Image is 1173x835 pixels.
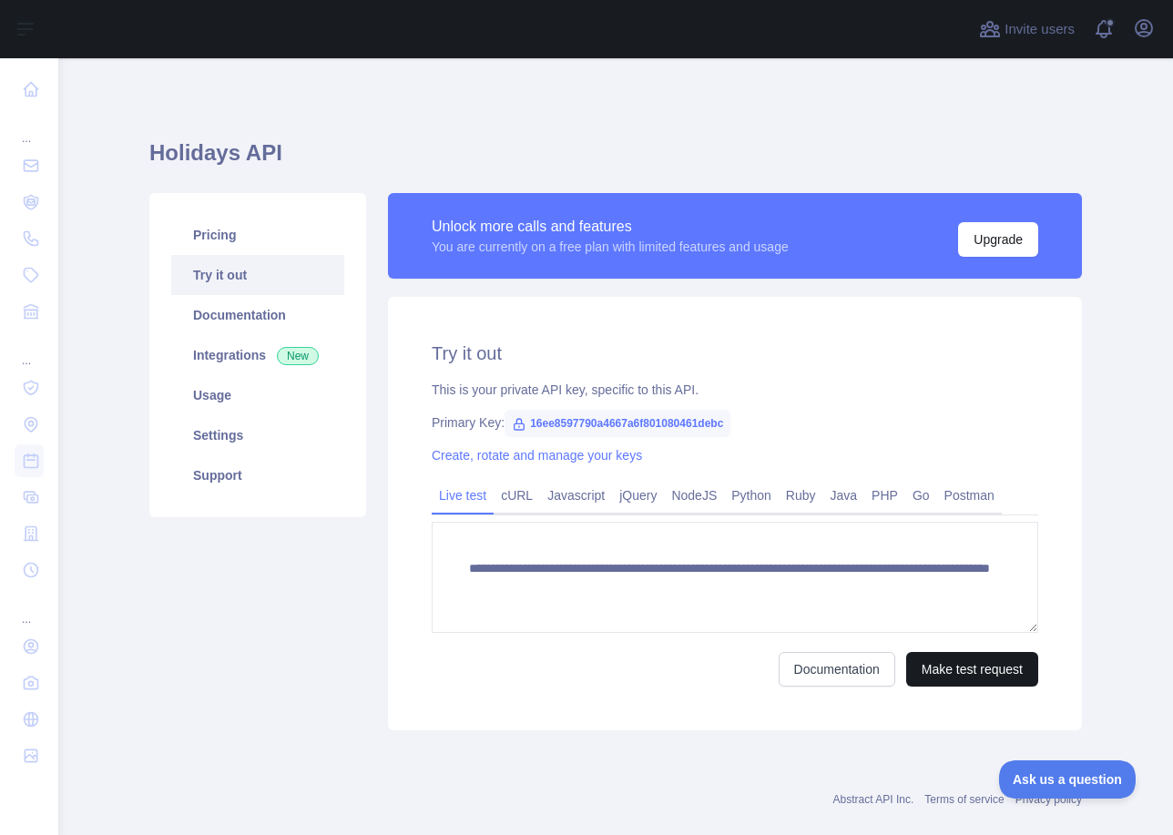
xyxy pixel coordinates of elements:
h2: Try it out [432,341,1038,366]
a: Pricing [171,215,344,255]
a: Usage [171,375,344,415]
a: Create, rotate and manage your keys [432,448,642,463]
div: ... [15,331,44,368]
div: This is your private API key, specific to this API. [432,381,1038,399]
div: Unlock more calls and features [432,216,789,238]
button: Invite users [975,15,1078,44]
a: Java [823,481,865,510]
a: Privacy policy [1015,793,1082,806]
a: Integrations New [171,335,344,375]
a: Terms of service [924,793,1004,806]
a: Postman [937,481,1002,510]
span: Invite users [1005,19,1075,40]
a: Documentation [171,295,344,335]
a: Live test [432,481,494,510]
div: ... [15,109,44,146]
div: You are currently on a free plan with limited features and usage [432,238,789,256]
div: ... [15,590,44,626]
iframe: Toggle Customer Support [999,760,1137,799]
a: Python [724,481,779,510]
a: Settings [171,415,344,455]
h1: Holidays API [149,138,1082,182]
a: jQuery [612,481,664,510]
a: Abstract API Inc. [833,793,914,806]
a: Documentation [779,652,895,687]
span: New [277,347,319,365]
a: Javascript [540,481,612,510]
a: Support [171,455,344,495]
a: Ruby [779,481,823,510]
button: Upgrade [958,222,1038,257]
span: 16ee8597790a4667a6f801080461debc [505,410,730,437]
a: PHP [864,481,905,510]
div: Primary Key: [432,413,1038,432]
button: Make test request [906,652,1038,687]
a: NodeJS [664,481,724,510]
a: Try it out [171,255,344,295]
a: Go [905,481,937,510]
a: cURL [494,481,540,510]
